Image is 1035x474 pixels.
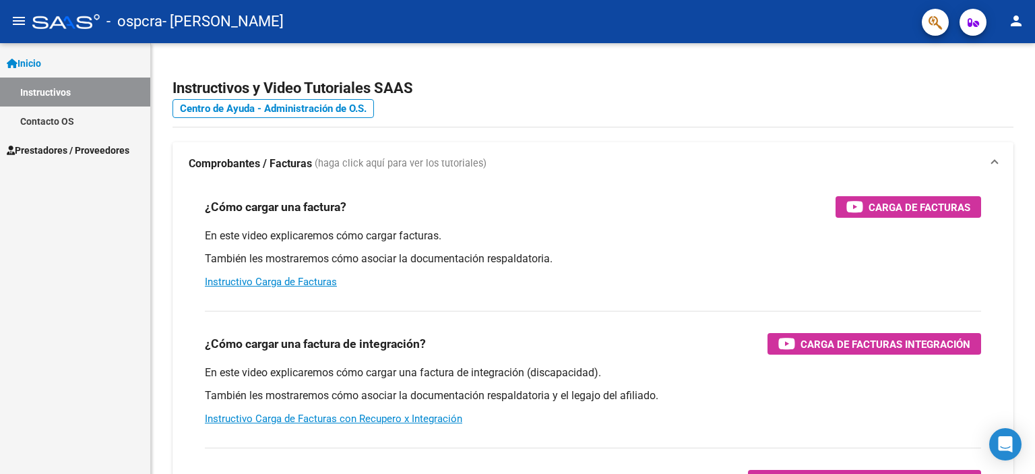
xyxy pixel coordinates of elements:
[205,388,981,403] p: También les mostraremos cómo asociar la documentación respaldatoria y el legajo del afiliado.
[172,99,374,118] a: Centro de Ayuda - Administración de O.S.
[205,198,346,216] h3: ¿Cómo cargar una factura?
[11,13,27,29] mat-icon: menu
[205,365,981,380] p: En este video explicaremos cómo cargar una factura de integración (discapacidad).
[869,199,970,216] span: Carga de Facturas
[7,56,41,71] span: Inicio
[1008,13,1024,29] mat-icon: person
[836,196,981,218] button: Carga de Facturas
[205,276,337,288] a: Instructivo Carga de Facturas
[189,156,312,171] strong: Comprobantes / Facturas
[162,7,284,36] span: - [PERSON_NAME]
[205,229,981,243] p: En este video explicaremos cómo cargar facturas.
[801,336,970,353] span: Carga de Facturas Integración
[205,334,426,353] h3: ¿Cómo cargar una factura de integración?
[205,251,981,266] p: También les mostraremos cómo asociar la documentación respaldatoria.
[767,333,981,355] button: Carga de Facturas Integración
[172,76,1013,101] h2: Instructivos y Video Tutoriales SAAS
[315,156,487,171] span: (haga click aquí para ver los tutoriales)
[205,413,462,425] a: Instructivo Carga de Facturas con Recupero x Integración
[172,142,1013,185] mat-expansion-panel-header: Comprobantes / Facturas (haga click aquí para ver los tutoriales)
[989,428,1022,461] div: Open Intercom Messenger
[7,143,129,158] span: Prestadores / Proveedores
[106,7,162,36] span: - ospcra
